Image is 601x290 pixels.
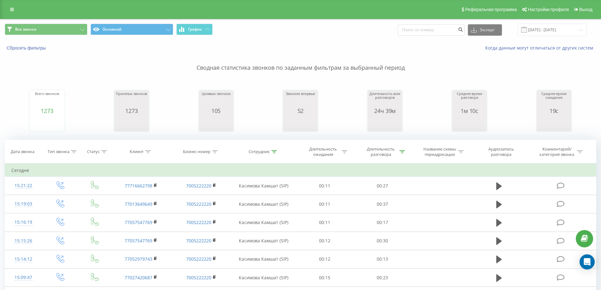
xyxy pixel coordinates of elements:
div: 19с [538,108,570,114]
button: Основной [91,24,173,35]
a: 7005222220 [186,183,211,189]
button: Сбросить фильтры [5,45,49,51]
td: 00:30 [354,232,411,250]
div: Сотрудник [249,149,270,155]
div: Аудиозапись разговора [480,146,521,157]
div: 15:15:26 [11,235,36,247]
a: 77057547769 [125,238,152,244]
td: 00:37 [354,195,411,213]
td: 00:27 [354,177,411,195]
p: Сводная статистика звонков по заданным фильтрам за выбранный период [5,51,596,72]
div: 15:16:19 [11,216,36,228]
div: Звонили впервые [286,92,315,108]
td: Касимова Камшат (SIP) [231,213,296,232]
td: Касимова Камшат (SIP) [231,232,296,250]
div: 1м 10с [454,108,485,114]
td: 00:12 [296,232,354,250]
span: Выход [579,7,592,12]
a: 7005222220 [186,275,211,281]
a: 7005222220 [186,219,211,225]
div: Название схемы переадресации [423,146,457,157]
a: 7005222220 [186,256,211,262]
div: 15:21:22 [11,180,36,192]
td: 00:11 [296,177,354,195]
div: Среднее время разговора [454,92,485,108]
a: 7005222220 [186,238,211,244]
td: Касимова Камшат (SIP) [231,250,296,268]
td: 00:12 [296,250,354,268]
div: 24ч 39м [369,108,401,114]
button: График [176,24,213,35]
a: 77057547769 [125,219,152,225]
td: 00:11 [296,195,354,213]
td: Касимова Камшат (SIP) [231,195,296,213]
div: 1273 [35,108,59,114]
div: Бизнес номер [183,149,210,155]
div: 1273 [116,108,147,114]
div: 105 [202,108,230,114]
td: 00:15 [296,269,354,287]
div: Длительность всех разговоров [369,92,401,108]
div: Open Intercom Messenger [580,254,595,269]
div: Тип звонка [48,149,69,155]
div: Принятых звонков [116,92,147,108]
div: Целевых звонков [202,92,230,108]
div: 15:19:03 [11,198,36,210]
button: Все звонки [5,24,87,35]
span: Настройки профиля [528,7,569,12]
td: 00:17 [354,213,411,232]
td: 00:13 [354,250,411,268]
div: Комментарий/категория звонка [539,146,575,157]
div: 15:14:12 [11,253,36,265]
div: 15:09:47 [11,271,36,284]
td: Касимова Камшат (SIP) [231,177,296,195]
td: Касимова Камшат (SIP) [231,269,296,287]
a: 77052979743 [125,256,152,262]
button: Экспорт [468,24,502,36]
div: Дата звонка [11,149,34,155]
div: Длительность ожидания [306,146,340,157]
td: 00:23 [354,269,411,287]
a: 77716662798 [125,183,152,189]
td: 00:11 [296,213,354,232]
a: 77013649649 [125,201,152,207]
div: Всего звонков [35,92,59,108]
a: 7005222220 [186,201,211,207]
td: Сегодня [5,164,596,177]
span: График [188,27,202,32]
a: Когда данные могут отличаться от других систем [485,45,596,51]
div: 52 [286,108,315,114]
input: Поиск по номеру [398,24,465,36]
a: 77027420687 [125,275,152,281]
span: Реферальная программа [465,7,517,12]
div: Длительность разговора [364,146,398,157]
div: Среднее время ожидания [538,92,570,108]
div: Статус [87,149,100,155]
span: Все звонки [15,27,36,32]
div: Клиент [130,149,144,155]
